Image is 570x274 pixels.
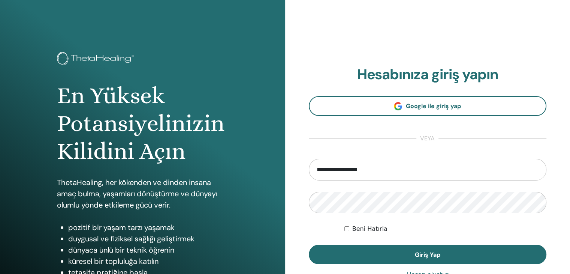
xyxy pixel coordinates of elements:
label: Beni Hatırla [352,224,387,233]
h2: Hesabınıza giriş yapın [309,66,547,83]
span: Google ile giriş yap [406,102,461,110]
li: dünyaca ünlü bir teknik öğrenin [68,244,228,256]
h1: En Yüksek Potansiyelinizin Kilidini Açın [57,82,228,166]
li: pozitif bir yaşam tarzı yaşamak [68,222,228,233]
button: Giriş Yap [309,245,547,264]
p: ThetaHealing, her kökenden ve dinden insana amaç bulma, yaşamları dönüştürme ve dünyayı olumlu yö... [57,177,228,211]
div: Keep me authenticated indefinitely or until I manually logout [344,224,546,233]
li: küresel bir topluluğa katılın [68,256,228,267]
span: veya [416,134,438,143]
a: Google ile giriş yap [309,96,547,116]
span: Giriş Yap [415,251,440,259]
li: duygusal ve fiziksel sağlığı geliştirmek [68,233,228,244]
